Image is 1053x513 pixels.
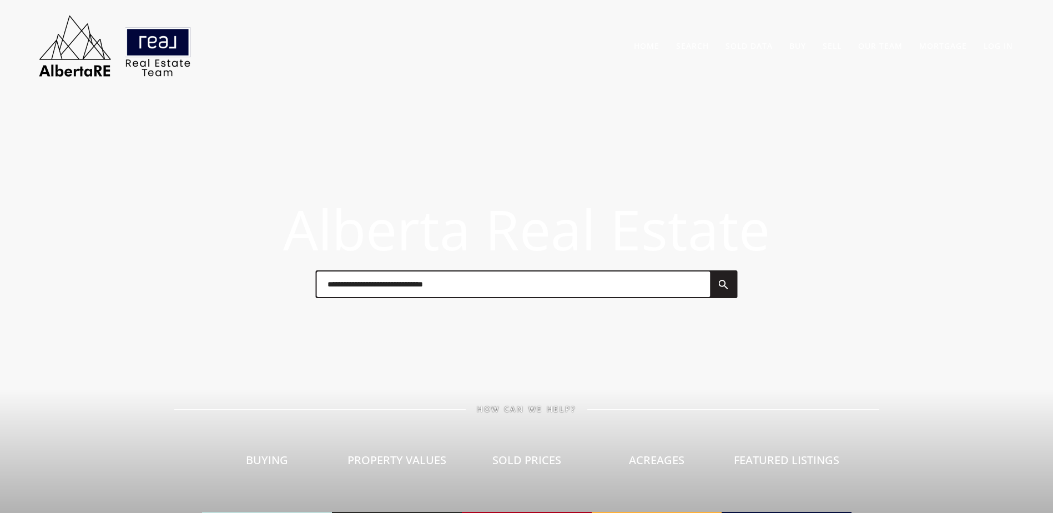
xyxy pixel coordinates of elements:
[858,41,903,51] a: Our Team
[722,414,852,513] a: Featured Listings
[629,452,684,467] span: Acreages
[246,452,288,467] span: Buying
[592,414,722,513] a: Acreages
[462,414,592,513] a: Sold Prices
[492,452,561,467] span: Sold Prices
[347,452,446,467] span: Property Values
[725,41,773,51] a: Sold Data
[734,452,839,467] span: Featured Listings
[202,414,332,513] a: Buying
[789,41,806,51] a: Buy
[32,11,198,81] img: AlbertaRE Real Estate Team | Real Broker
[634,41,659,51] a: Home
[984,41,1013,51] a: Log In
[676,41,709,51] a: Search
[919,41,967,51] a: Mortgage
[332,414,462,513] a: Property Values
[823,41,842,51] a: Sell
